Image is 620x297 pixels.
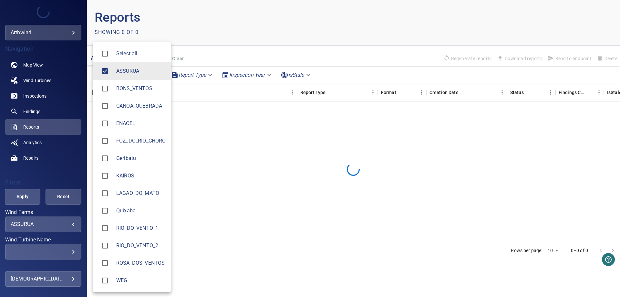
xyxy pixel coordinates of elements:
[98,274,112,287] span: WEG
[98,117,112,130] span: ENACEL
[116,120,166,127] span: ENACEL
[98,134,112,148] span: FOZ_DO_RIO_CHORO
[116,189,166,197] span: LAGAO_DO_MATO
[116,137,166,145] span: FOZ_DO_RIO_CHORO
[116,207,166,215] div: Wind Farms Quixaba
[116,224,166,232] div: Wind Farms RIO_DO_VENTO_1
[116,102,166,110] span: CANOA_QUEBRADA
[116,277,166,284] span: WEG
[98,186,112,200] span: LAGAO_DO_MATO
[98,169,112,183] span: KAIROS
[98,82,112,95] span: BONS_VENTOS
[116,154,166,162] span: Geribatu
[98,256,112,270] span: ROSA_DOS_VENTOS
[116,67,166,75] div: Wind Farms ASSURUA
[116,207,166,215] span: Quixaba
[116,85,166,92] span: BONS_VENTOS
[98,221,112,235] span: RIO_DO_VENTO_1
[116,137,166,145] div: Wind Farms FOZ_DO_RIO_CHORO
[116,259,166,267] span: ROSA_DOS_VENTOS
[116,102,166,110] div: Wind Farms CANOA_QUEBRADA
[116,259,166,267] div: Wind Farms ROSA_DOS_VENTOS
[116,242,166,249] div: Wind Farms RIO_DO_VENTO_2
[116,172,166,180] div: Wind Farms KAIROS
[98,99,112,113] span: CANOA_QUEBRADA
[98,152,112,165] span: Geribatu
[98,239,112,252] span: RIO_DO_VENTO_2
[116,120,166,127] div: Wind Farms ENACEL
[98,204,112,217] span: Quixaba
[116,189,166,197] div: Wind Farms LAGAO_DO_MATO
[116,224,166,232] span: RIO_DO_VENTO_1
[98,64,112,78] span: ASSURUA
[116,50,166,58] span: Select all
[93,42,171,292] ul: ASSURUA
[116,242,166,249] span: RIO_DO_VENTO_2
[116,67,166,75] span: ASSURUA
[116,154,166,162] div: Wind Farms Geribatu
[116,277,166,284] div: Wind Farms WEG
[116,172,166,180] span: KAIROS
[116,85,166,92] div: Wind Farms BONS_VENTOS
